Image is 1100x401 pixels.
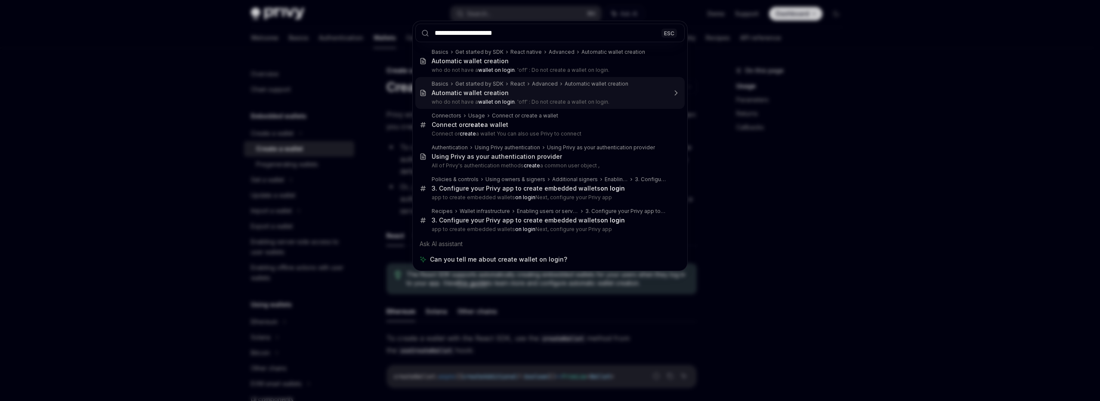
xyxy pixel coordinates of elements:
div: Connectors [432,112,461,119]
p: All of Privy's authentication methods a common user object , [432,162,667,169]
div: Using owners & signers [485,176,545,183]
div: Get started by SDK [455,49,504,56]
p: app to create embedded wallets Next, configure your Privy app [432,226,667,233]
div: Recipes [432,208,453,215]
div: React native [510,49,542,56]
div: Usage [468,112,485,119]
p: Connect or a wallet You can also use Privy to connect [432,130,667,137]
div: Enabling users or servers to execute transactions [605,176,628,183]
div: Wallet infrastructure [460,208,510,215]
div: Basics [432,49,448,56]
div: Using Privy as your authentication provider [547,144,655,151]
b: on login [515,194,535,200]
span: Can you tell me about create wallet on login? [430,255,567,264]
div: 3. Configure your Privy app to create embedded wallets [635,176,667,183]
b: create [465,121,484,128]
b: on login [515,226,535,232]
p: app to create embedded wallets Next, configure your Privy app [432,194,667,201]
p: who do not have a . 'off' : Do not create a wallet on login. [432,67,667,74]
div: Enabling users or servers to execute transactions [517,208,578,215]
b: on login [600,216,625,224]
b: wallet on login [478,99,515,105]
b: create [524,162,540,169]
div: Advanced [549,49,575,56]
div: Ask AI assistant [415,236,685,252]
div: Using Privy authentication [475,144,540,151]
div: Get started by SDK [455,80,504,87]
div: 3. Configure your Privy app to create embedded wallets [432,216,625,224]
div: 3. Configure your Privy app to create embedded wallets [432,185,625,192]
div: Authentication [432,144,468,151]
div: Advanced [532,80,558,87]
div: Policies & controls [432,176,479,183]
div: React [510,80,525,87]
b: create [460,130,476,137]
div: ESC [661,28,677,37]
div: Automatic wallet creation [432,89,509,97]
div: Automatic wallet creation [565,80,628,87]
b: on login [600,185,625,192]
div: Additional signers [552,176,598,183]
div: Automatic wallet creation [581,49,645,56]
p: who do not have a . 'off' : Do not create a wallet on login. [432,99,667,105]
div: Automatic wallet creation [432,57,509,65]
div: Basics [432,80,448,87]
div: Connect or a wallet [432,121,508,129]
div: Using Privy as your authentication provider [432,153,562,160]
b: wallet on login [478,67,515,73]
div: 3. Configure your Privy app to create embedded wallets [585,208,667,215]
div: Connect or create a wallet [492,112,558,119]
